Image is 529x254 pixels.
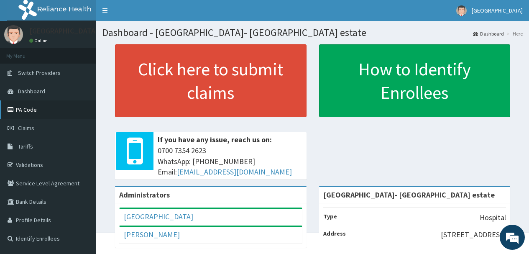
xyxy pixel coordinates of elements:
span: We're online! [49,74,115,159]
span: Claims [18,124,34,132]
b: Address [323,230,346,237]
h1: Dashboard - [GEOGRAPHIC_DATA]- [GEOGRAPHIC_DATA] estate [102,27,523,38]
span: [GEOGRAPHIC_DATA] [472,7,523,14]
img: User Image [456,5,467,16]
li: Here [505,30,523,37]
span: Dashboard [18,87,45,95]
a: Click here to submit claims [115,44,307,117]
p: [STREET_ADDRESS] [441,229,506,240]
a: [PERSON_NAME] [124,230,180,239]
b: Administrators [119,190,170,200]
p: [GEOGRAPHIC_DATA] [29,27,98,35]
a: [GEOGRAPHIC_DATA] [124,212,193,221]
img: d_794563401_company_1708531726252_794563401 [15,42,34,63]
span: Switch Providers [18,69,61,77]
a: Online [29,38,49,44]
span: Tariffs [18,143,33,150]
b: Type [323,213,337,220]
span: 0700 7354 2623 WhatsApp: [PHONE_NUMBER] Email: [158,145,302,177]
p: Hospital [480,212,506,223]
img: User Image [4,25,23,44]
div: Chat with us now [43,47,141,58]
strong: [GEOGRAPHIC_DATA]- [GEOGRAPHIC_DATA] estate [323,190,495,200]
b: If you have any issue, reach us on: [158,135,272,144]
textarea: Type your message and hit 'Enter' [4,167,159,196]
a: How to Identify Enrollees [319,44,511,117]
a: Dashboard [473,30,504,37]
a: [EMAIL_ADDRESS][DOMAIN_NAME] [177,167,292,177]
div: Minimize live chat window [137,4,157,24]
